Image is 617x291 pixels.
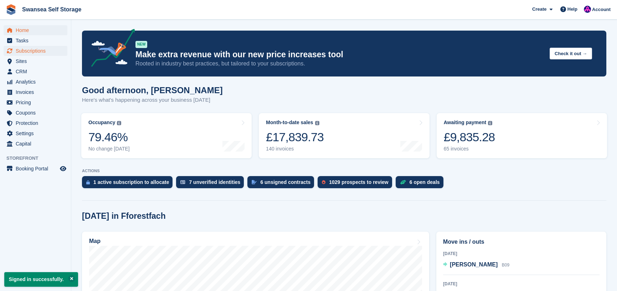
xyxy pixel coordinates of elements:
[82,96,223,104] p: Here's what's happening across your business [DATE]
[82,176,176,192] a: 1 active subscription to allocate
[16,46,58,56] span: Subscriptions
[4,77,67,87] a: menu
[4,87,67,97] a: menu
[550,48,592,59] button: Check it out →
[16,139,58,149] span: Capital
[117,121,121,125] img: icon-info-grey-7440780725fd019a000dd9b08b2336e03edf1995a4989e88bcd33f0948082b44.svg
[88,120,115,126] div: Occupancy
[318,176,396,192] a: 1029 prospects to review
[266,120,313,126] div: Month-to-date sales
[16,67,58,76] span: CRM
[16,97,58,107] span: Pricing
[329,179,389,185] div: 1029 prospects to review
[16,36,58,46] span: Tasks
[315,121,319,125] img: icon-info-grey-7440780725fd019a000dd9b08b2336e03edf1995a4989e88bcd33f0948082b44.svg
[592,6,611,13] span: Account
[444,146,495,152] div: 65 invoices
[82,211,166,221] h2: [DATE] in Fforestfach
[82,169,606,173] p: ACTIONS
[16,87,58,97] span: Invoices
[180,180,185,184] img: verify_identity-adf6edd0f0f0b5bbfe63781bf79b02c33cf7c696d77639b501bdc392416b5a36.svg
[488,121,492,125] img: icon-info-grey-7440780725fd019a000dd9b08b2336e03edf1995a4989e88bcd33f0948082b44.svg
[81,113,252,158] a: Occupancy 79.46% No change [DATE]
[260,179,310,185] div: 6 unsigned contracts
[135,41,147,48] div: NEW
[16,164,58,174] span: Booking Portal
[247,176,318,192] a: 6 unsigned contracts
[502,263,509,268] span: B09
[400,180,406,185] img: deal-1b604bf984904fb50ccaf53a9ad4b4a5d6e5aea283cecdc64d6e3604feb123c2.svg
[135,60,544,68] p: Rooted in industry best practices, but tailored to your subscriptions.
[88,130,130,144] div: 79.46%
[322,180,325,184] img: prospect-51fa495bee0391a8d652442698ab0144808aea92771e9ea1ae160a38d050c398.svg
[16,25,58,35] span: Home
[16,108,58,118] span: Coupons
[4,36,67,46] a: menu
[86,180,90,185] img: active_subscription_to_allocate_icon-d502201f5373d7db506a760aba3b589e785aa758c864c3986d89f69b8ff3...
[443,260,509,270] a: [PERSON_NAME] B09
[19,4,84,15] a: Swansea Self Storage
[4,108,67,118] a: menu
[189,179,240,185] div: 7 unverified identities
[59,164,67,173] a: Preview store
[4,272,78,287] p: Signed in successfully.
[4,97,67,107] a: menu
[85,29,135,69] img: price-adjustments-announcement-icon-8257ccfd72463d97f412b2fc003d46551f7dbcb40ab6d574587a9cd5c0d94...
[4,139,67,149] a: menu
[443,250,600,257] div: [DATE]
[6,4,16,15] img: stora-icon-8386f47178a22dfd0bd8f6a31ec36ba5ce8667c1dd55bd0f319d3a0aa187defe.svg
[266,146,324,152] div: 140 invoices
[396,176,447,192] a: 6 open deals
[259,113,429,158] a: Month-to-date sales £17,839.73 140 invoices
[176,176,247,192] a: 7 unverified identities
[82,85,223,95] h1: Good afternoon, [PERSON_NAME]
[88,146,130,152] div: No change [DATE]
[437,113,607,158] a: Awaiting payment £9,835.28 65 invoices
[16,56,58,66] span: Sites
[89,238,101,244] h2: Map
[444,130,495,144] div: £9,835.28
[93,179,169,185] div: 1 active subscription to allocate
[443,238,600,246] h2: Move ins / outs
[6,155,71,162] span: Storefront
[532,6,546,13] span: Create
[443,281,600,287] div: [DATE]
[4,164,67,174] a: menu
[584,6,591,13] img: Donna Davies
[266,130,324,144] div: £17,839.73
[16,118,58,128] span: Protection
[4,56,67,66] a: menu
[16,77,58,87] span: Analytics
[444,120,487,126] div: Awaiting payment
[410,179,440,185] div: 6 open deals
[4,128,67,138] a: menu
[4,46,67,56] a: menu
[450,261,498,268] span: [PERSON_NAME]
[16,128,58,138] span: Settings
[4,118,67,128] a: menu
[4,25,67,35] a: menu
[252,180,257,184] img: contract_signature_icon-13c848040528278c33f63329250d36e43548de30e8caae1d1a13099fd9432cc5.svg
[567,6,577,13] span: Help
[135,49,544,60] p: Make extra revenue with our new price increases tool
[4,67,67,76] a: menu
